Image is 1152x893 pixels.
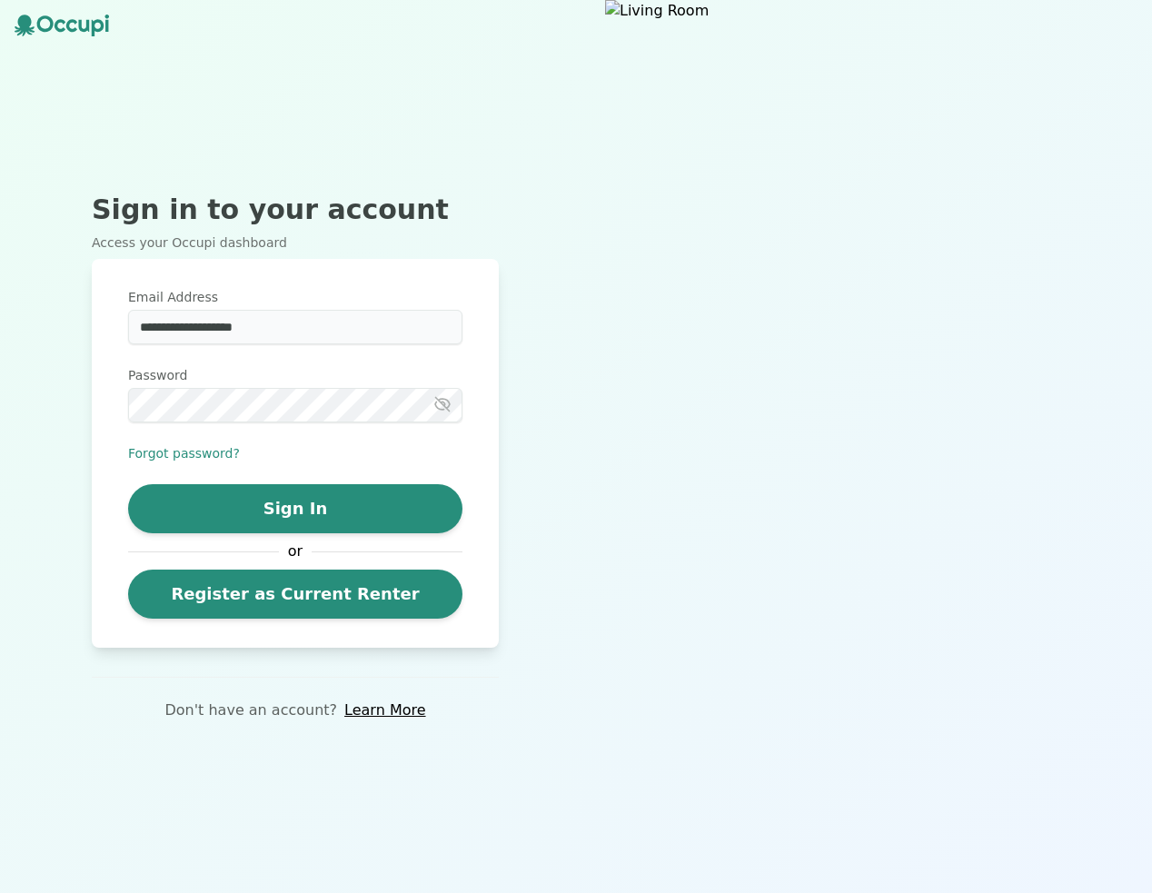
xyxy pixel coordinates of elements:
label: Email Address [128,288,462,306]
button: Sign In [128,484,462,533]
span: or [279,541,312,562]
a: Register as Current Renter [128,570,462,619]
a: Learn More [344,700,425,721]
button: Forgot password? [128,444,240,462]
p: Access your Occupi dashboard [92,233,499,252]
label: Password [128,366,462,384]
p: Don't have an account? [164,700,337,721]
h2: Sign in to your account [92,193,499,226]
